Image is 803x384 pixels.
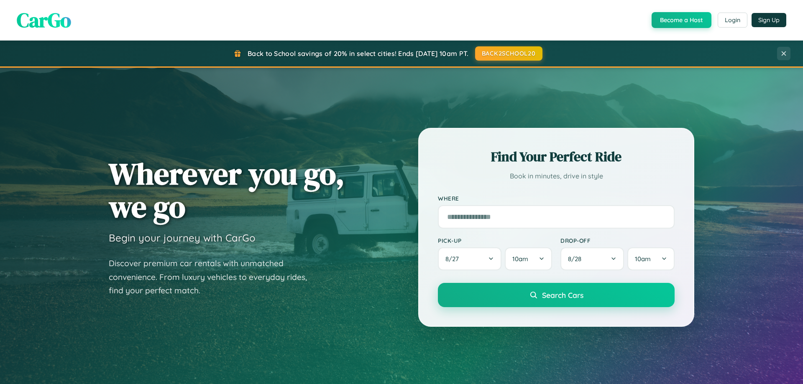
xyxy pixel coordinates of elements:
p: Book in minutes, drive in style [438,170,675,182]
p: Discover premium car rentals with unmatched convenience. From luxury vehicles to everyday rides, ... [109,257,318,298]
button: 8/27 [438,247,501,270]
label: Drop-off [560,237,675,244]
h3: Begin your journey with CarGo [109,231,256,244]
span: 8 / 27 [445,255,463,263]
label: Where [438,195,675,202]
button: BACK2SCHOOL20 [475,46,542,61]
span: CarGo [17,6,71,34]
span: 10am [635,255,651,263]
h2: Find Your Perfect Ride [438,147,675,166]
h1: Wherever you go, we go [109,157,345,223]
span: Back to School savings of 20% in select cities! Ends [DATE] 10am PT. [248,49,468,58]
button: Sign Up [752,13,786,27]
button: 8/28 [560,247,624,270]
button: 10am [505,247,552,270]
span: 10am [512,255,528,263]
button: 10am [627,247,675,270]
label: Pick-up [438,237,552,244]
span: Search Cars [542,290,583,300]
button: Search Cars [438,283,675,307]
button: Login [718,13,747,28]
button: Become a Host [652,12,711,28]
span: 8 / 28 [568,255,586,263]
